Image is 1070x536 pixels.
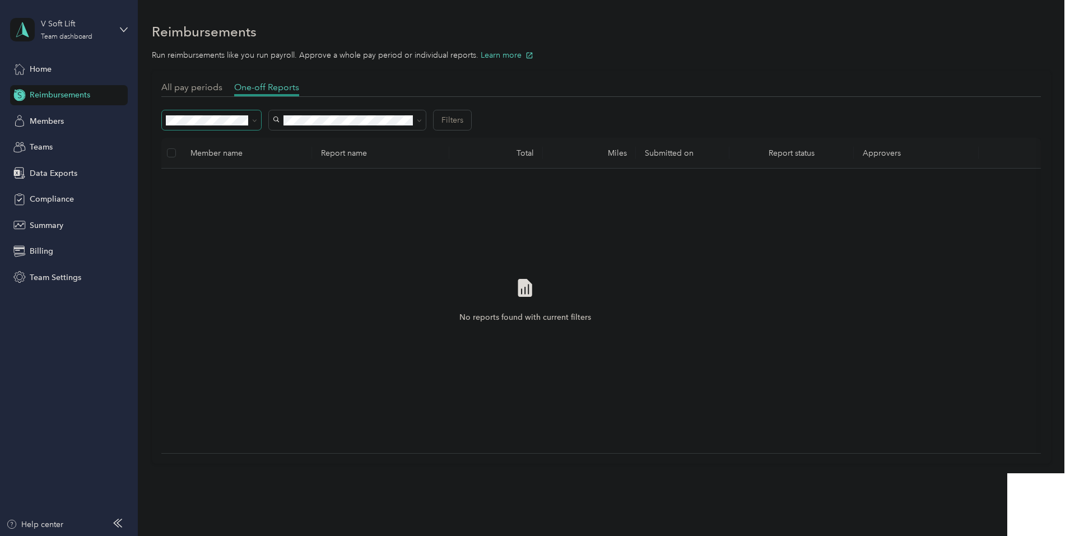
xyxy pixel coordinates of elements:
span: Reimbursements [30,89,90,101]
span: Team Settings [30,272,81,283]
span: Summary [30,220,63,231]
h1: Reimbursements [152,26,257,38]
p: Run reimbursements like you run payroll. Approve a whole pay period or individual reports. [152,49,1051,61]
div: Total [458,148,534,158]
div: Member name [190,148,303,158]
span: Teams [30,141,53,153]
button: Learn more [481,49,533,61]
div: V Soft Lift [41,18,111,30]
iframe: Everlance-gr Chat Button Frame [1007,473,1070,536]
th: Submitted on [636,138,729,169]
span: Members [30,115,64,127]
div: Team dashboard [41,34,92,40]
span: No reports found with current filters [459,311,591,324]
button: Help center [6,519,63,530]
span: One-off Reports [234,82,299,92]
th: Member name [182,138,312,169]
span: Home [30,63,52,75]
th: Report name [312,138,449,169]
div: Miles [552,148,627,158]
span: Compliance [30,193,74,205]
button: Filters [434,110,471,130]
span: Data Exports [30,167,77,179]
span: All pay periods [161,82,222,92]
span: Billing [30,245,53,257]
span: Report status [738,148,845,158]
th: Approvers [854,138,978,169]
